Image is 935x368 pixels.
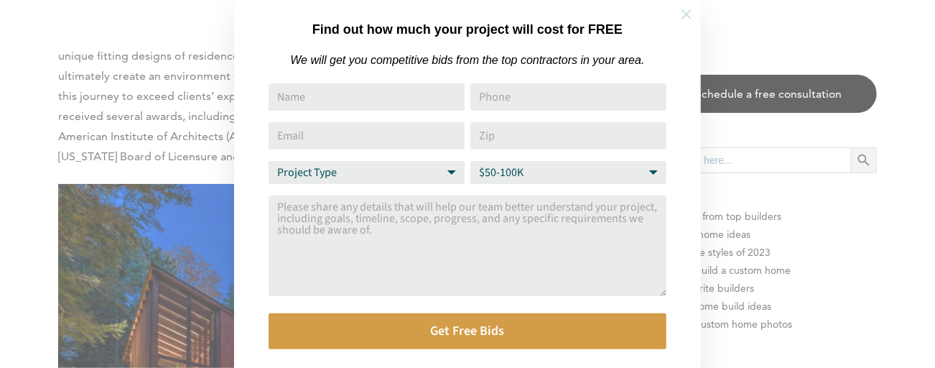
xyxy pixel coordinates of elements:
[269,313,666,349] button: Get Free Bids
[660,265,918,351] iframe: Drift Widget Chat Controller
[312,22,623,37] strong: Find out how much your project will cost for FREE
[470,161,666,184] select: Budget Range
[470,122,666,149] input: Zip
[269,161,465,184] select: Project Type
[470,83,666,111] input: Phone
[269,195,666,296] textarea: Comment or Message
[269,83,465,111] input: Name
[269,122,465,149] input: Email Address
[290,54,644,66] em: We will get you competitive bids from the top contractors in your area.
